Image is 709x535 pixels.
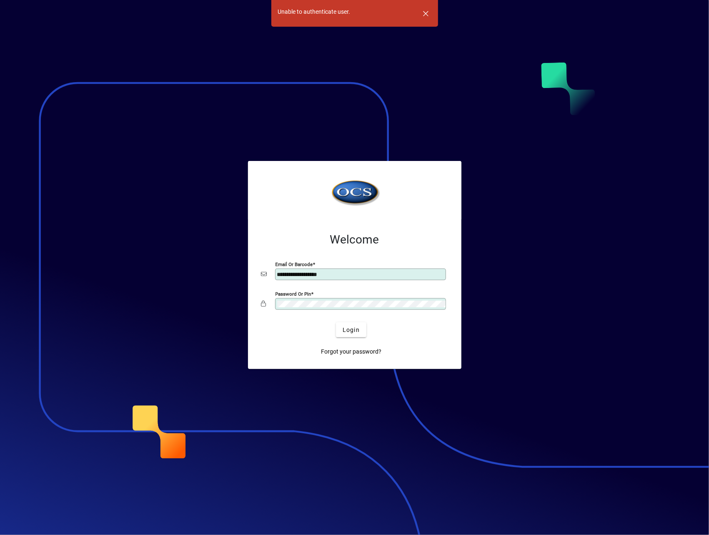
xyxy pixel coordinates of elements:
[276,291,311,297] mat-label: Password or Pin
[321,347,381,356] span: Forgot your password?
[276,261,313,267] mat-label: Email or Barcode
[336,322,366,337] button: Login
[278,8,351,16] div: Unable to authenticate user.
[343,326,360,334] span: Login
[318,344,385,359] a: Forgot your password?
[416,3,436,23] button: Dismiss
[261,233,448,247] h2: Welcome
